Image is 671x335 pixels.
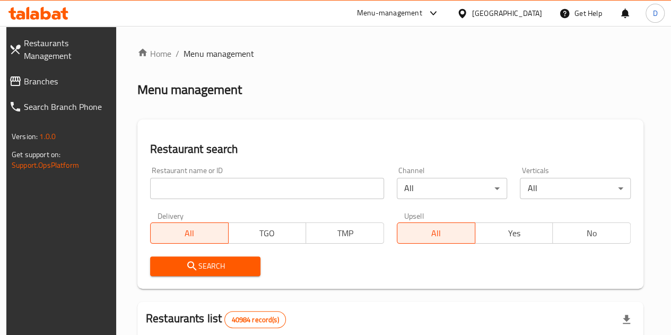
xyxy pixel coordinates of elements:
a: Restaurants Management [1,30,118,68]
span: 40984 record(s) [225,315,285,325]
button: TGO [228,222,307,244]
div: Menu-management [357,7,422,20]
span: 1.0.0 [39,130,56,143]
span: D [652,7,657,19]
span: Get support on: [12,148,60,161]
span: Search Branch Phone [24,100,110,113]
button: Search [150,256,261,276]
span: TGO [233,226,302,241]
span: No [557,226,626,241]
button: All [150,222,229,244]
a: Home [137,47,171,60]
span: Yes [480,226,549,241]
h2: Restaurants list [146,311,286,328]
nav: breadcrumb [137,47,643,60]
label: Delivery [158,212,184,219]
button: All [397,222,475,244]
span: Branches [24,75,110,88]
h2: Menu management [137,81,242,98]
span: TMP [310,226,380,241]
div: All [397,178,508,199]
span: Menu management [184,47,254,60]
button: TMP [306,222,384,244]
li: / [176,47,179,60]
a: Branches [1,68,118,94]
div: All [520,178,631,199]
span: Version: [12,130,38,143]
div: [GEOGRAPHIC_DATA] [472,7,542,19]
div: Export file [614,307,639,332]
button: No [552,222,631,244]
span: Search [159,260,252,273]
div: Total records count [224,311,285,328]
input: Search for restaurant name or ID.. [150,178,384,199]
span: All [402,226,471,241]
button: Yes [475,222,553,244]
a: Search Branch Phone [1,94,118,119]
label: Upsell [404,212,424,219]
span: Restaurants Management [24,37,110,62]
span: All [155,226,224,241]
a: Support.OpsPlatform [12,158,79,172]
h2: Restaurant search [150,141,631,157]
